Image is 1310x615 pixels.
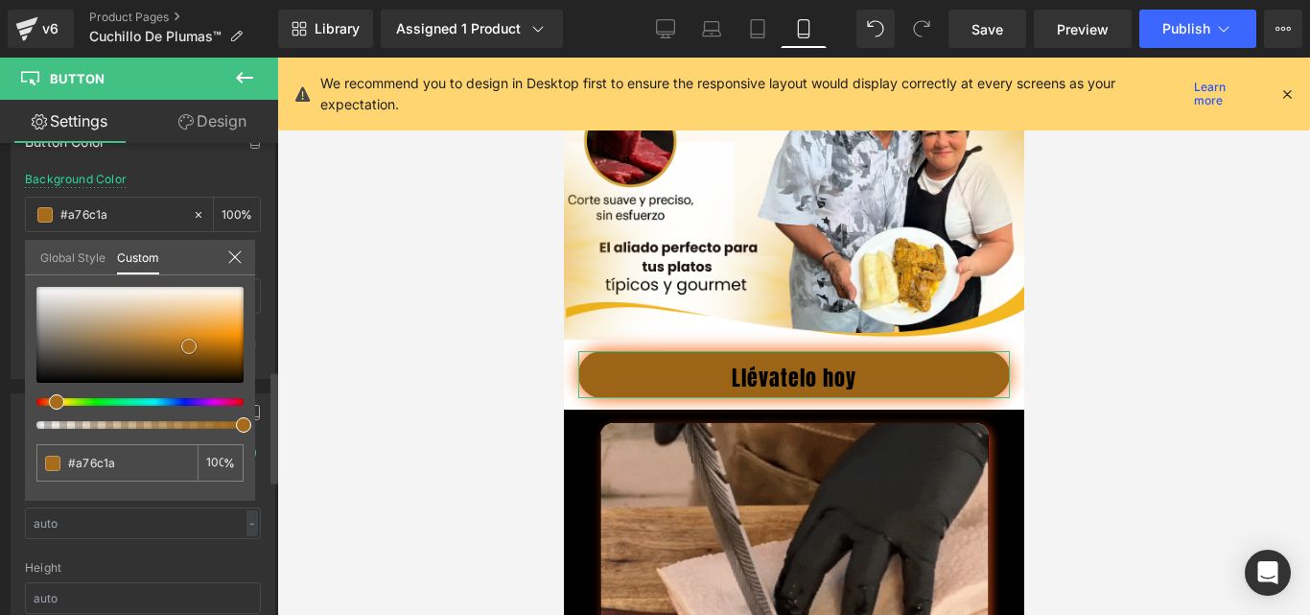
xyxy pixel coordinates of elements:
a: Design [143,100,282,143]
button: Redo [902,10,941,48]
a: Preview [1034,10,1132,48]
div: v6 [38,16,62,41]
a: Mobile [781,10,827,48]
span: Publish [1162,21,1210,36]
a: Custom [117,240,159,274]
a: Product Pages [89,10,278,25]
span: Library [315,20,360,37]
span: Preview [1057,19,1109,39]
a: v6 [8,10,74,48]
p: We recommend you to design in Desktop first to ensure the responsive layout would display correct... [320,73,1186,115]
a: Desktop [643,10,689,48]
button: More [1264,10,1302,48]
input: Color [68,453,190,473]
button: Publish [1139,10,1256,48]
span: Cuchillo De Plumas™ [89,29,222,44]
span: Button [50,71,105,86]
div: % [198,444,244,482]
div: Open Intercom Messenger [1245,550,1291,596]
a: Learn more [1186,83,1264,106]
span: Save [971,19,1003,39]
button: Undo [856,10,895,48]
div: Assigned 1 Product [396,19,548,38]
a: Global Style [40,240,105,272]
a: Laptop [689,10,735,48]
a: New Library [278,10,373,48]
a: Tablet [735,10,781,48]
